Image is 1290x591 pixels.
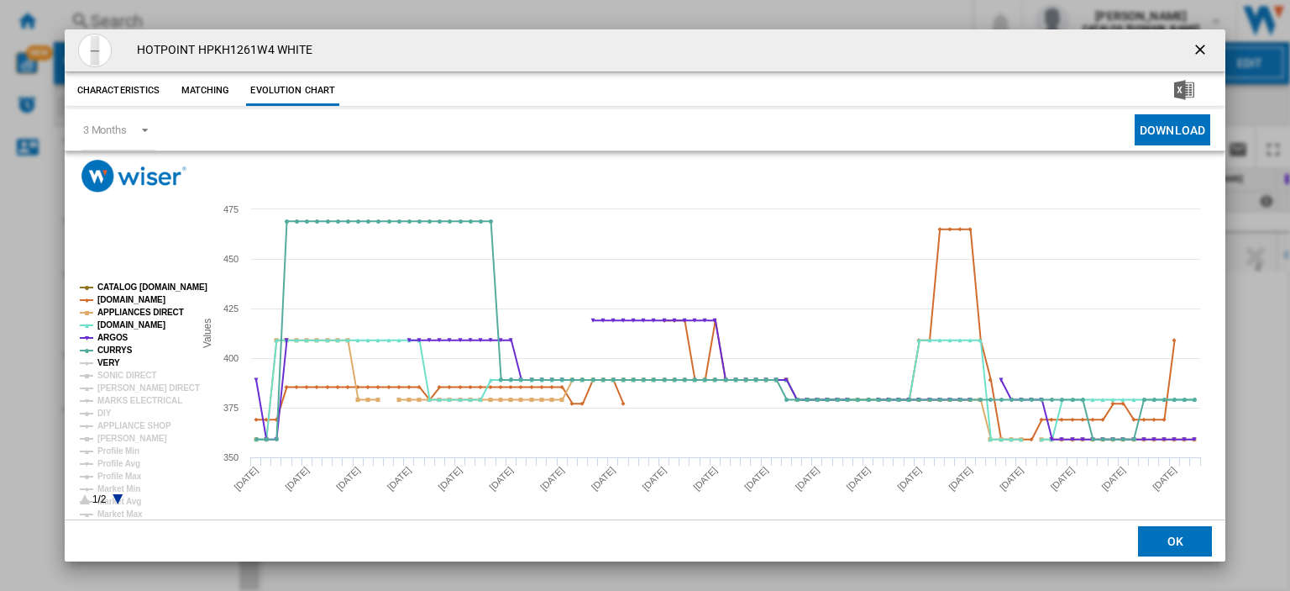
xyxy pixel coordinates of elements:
button: getI18NText('BUTTONS.CLOSE_DIALOG') [1185,34,1219,67]
tspan: [DATE] [1048,465,1076,493]
button: Download in Excel [1147,76,1221,106]
tspan: [DATE] [742,465,770,493]
tspan: [DATE] [334,465,362,493]
tspan: [DATE] [436,465,464,493]
tspan: APPLIANCES DIRECT [97,308,184,317]
tspan: 375 [223,403,239,413]
img: excel-24x24.png [1174,80,1194,100]
tspan: ARGOS [97,333,128,342]
tspan: [DOMAIN_NAME] [97,295,165,304]
tspan: MARKS ELECTRICAL [97,396,182,405]
tspan: [PERSON_NAME] DIRECT [97,383,200,393]
tspan: 350 [223,452,239,462]
tspan: Values [201,319,212,348]
tspan: 400 [223,353,239,363]
tspan: [DATE] [640,465,668,493]
h4: HOTPOINT HPKH1261W4 WHITE [128,42,313,59]
tspan: 425 [223,303,239,314]
tspan: Market Max [97,509,143,519]
tspan: [DATE] [590,465,617,493]
tspan: [DATE] [487,465,515,493]
button: OK [1138,525,1212,556]
tspan: [DATE] [844,465,872,493]
tspan: Profile Avg [97,459,140,468]
div: 3 Months [83,124,127,136]
tspan: [PERSON_NAME] [97,434,167,443]
tspan: Market Avg [97,497,141,506]
tspan: CURRYS [97,346,133,355]
tspan: APPLIANCE SHOP [97,421,171,430]
tspan: [DATE] [794,465,821,493]
tspan: Profile Min [97,446,139,456]
button: Matching [168,76,242,106]
tspan: Market Min [97,484,140,493]
tspan: [DATE] [947,465,974,493]
tspan: [DOMAIN_NAME] [97,320,165,330]
ng-md-icon: getI18NText('BUTTONS.CLOSE_DIALOG') [1192,41,1212,61]
tspan: 450 [223,254,239,264]
tspan: [DATE] [1099,465,1127,493]
tspan: [DATE] [538,465,566,493]
tspan: CATALOG [DOMAIN_NAME] [97,282,207,292]
tspan: VERY [97,358,120,367]
tspan: SONIC DIRECT [97,371,156,380]
button: Characteristics [73,76,165,106]
tspan: 475 [223,204,239,214]
tspan: DIY [97,409,112,418]
img: logo_wiser_300x94.png [81,160,186,193]
button: Download [1135,114,1210,145]
tspan: [DATE] [283,465,311,493]
img: HPKH1261W4UK_1_Supersize.jpg [78,34,112,67]
md-dialog: Product popup [65,29,1225,562]
button: Evolution chart [246,76,339,106]
tspan: [DATE] [232,465,260,493]
tspan: Profile Max [97,472,142,481]
tspan: [DATE] [1151,465,1178,493]
tspan: [DATE] [895,465,923,493]
tspan: [DATE] [385,465,413,493]
tspan: [DATE] [691,465,719,493]
text: 1/2 [92,493,107,505]
tspan: [DATE] [998,465,1025,493]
